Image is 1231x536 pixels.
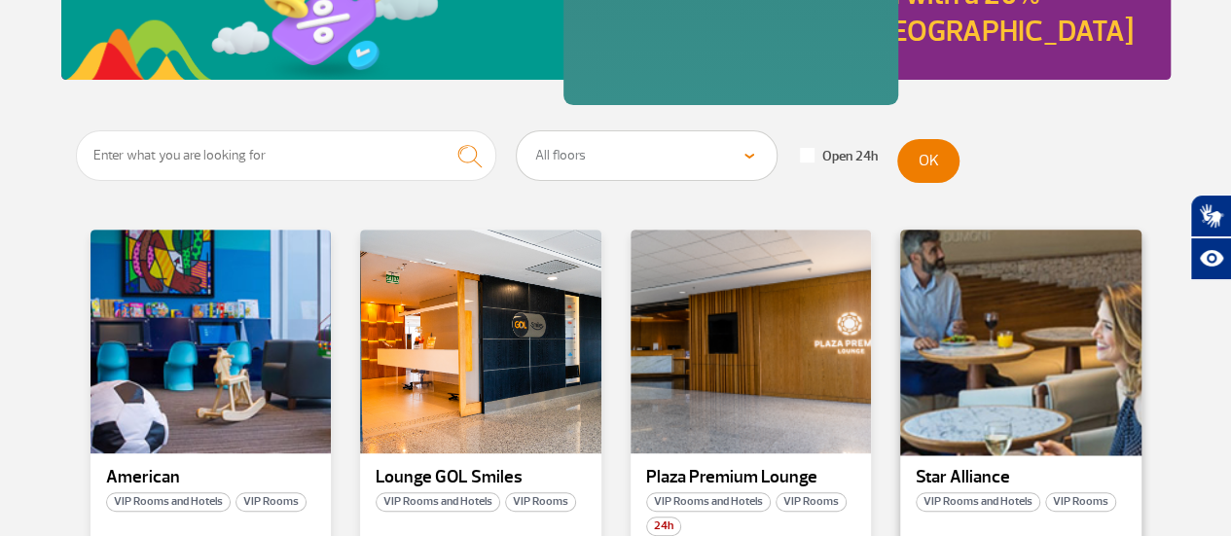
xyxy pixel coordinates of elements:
p: Lounge GOL Smiles [376,468,586,487]
p: Star Alliance [916,468,1126,487]
input: Enter what you are looking for [76,130,497,181]
span: VIP Rooms and Hotels [106,492,231,512]
button: Abrir recursos assistivos. [1190,237,1231,280]
span: VIP Rooms and Hotels [916,492,1040,512]
span: VIP Rooms and Hotels [376,492,500,512]
span: VIP Rooms [235,492,307,512]
p: American [106,468,316,487]
span: VIP Rooms [505,492,576,512]
span: VIP Rooms [1045,492,1116,512]
button: Abrir tradutor de língua de sinais. [1190,195,1231,237]
p: Plaza Premium Lounge [646,468,856,487]
span: VIP Rooms [776,492,847,512]
label: Open 24h [800,148,878,165]
span: 24h [646,517,681,536]
span: VIP Rooms and Hotels [646,492,771,512]
button: OK [897,139,959,183]
div: Plugin de acessibilidade da Hand Talk. [1190,195,1231,280]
